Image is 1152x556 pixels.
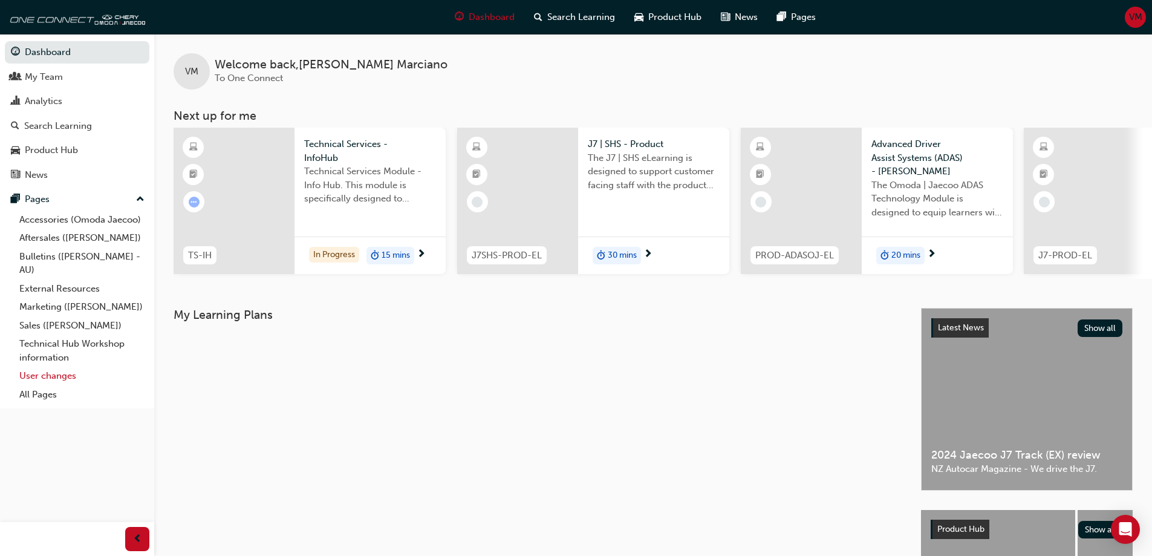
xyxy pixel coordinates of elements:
[185,65,198,79] span: VM
[154,109,1152,123] h3: Next up for me
[871,137,1003,178] span: Advanced Driver Assist Systems (ADAS) - [PERSON_NAME]
[931,520,1123,539] a: Product HubShow all
[1111,515,1140,544] div: Open Intercom Messenger
[777,10,786,25] span: pages-icon
[445,5,524,30] a: guage-iconDashboard
[755,197,766,208] span: learningRecordVerb_NONE-icon
[1039,197,1050,208] span: learningRecordVerb_NONE-icon
[938,322,984,333] span: Latest News
[931,462,1122,476] span: NZ Autocar Magazine - We drive the J7.
[472,140,481,155] span: learningResourceType_ELEARNING-icon
[15,385,149,404] a: All Pages
[469,10,515,24] span: Dashboard
[11,47,20,58] span: guage-icon
[11,121,19,132] span: search-icon
[1038,249,1092,263] span: J7-PROD-EL
[5,164,149,186] a: News
[534,10,542,25] span: search-icon
[25,143,78,157] div: Product Hub
[472,249,542,263] span: J7SHS-PROD-EL
[15,247,149,280] a: Bulletins ([PERSON_NAME] - AU)
[215,58,447,72] span: Welcome back , [PERSON_NAME] Marciano
[547,10,615,24] span: Search Learning
[588,137,720,151] span: J7 | SHS - Product
[25,94,62,108] div: Analytics
[1040,140,1048,155] span: learningResourceType_ELEARNING-icon
[455,10,464,25] span: guage-icon
[5,66,149,88] a: My Team
[215,73,283,83] span: To One Connect
[1129,10,1142,24] span: VM
[15,298,149,316] a: Marketing ([PERSON_NAME])
[1040,167,1048,183] span: booktick-icon
[5,115,149,137] a: Search Learning
[11,170,20,181] span: news-icon
[304,165,436,206] span: Technical Services Module - Info Hub. This module is specifically designed to address the require...
[11,96,20,107] span: chart-icon
[756,167,764,183] span: booktick-icon
[721,10,730,25] span: news-icon
[371,248,379,264] span: duration-icon
[417,249,426,260] span: next-icon
[11,194,20,205] span: pages-icon
[309,247,359,263] div: In Progress
[921,308,1133,491] a: Latest NewsShow all2024 Jaecoo J7 Track (EX) reviewNZ Autocar Magazine - We drive the J7.
[597,248,605,264] span: duration-icon
[133,532,142,547] span: prev-icon
[937,524,984,534] span: Product Hub
[189,197,200,208] span: learningRecordVerb_ATTEMPT-icon
[189,167,198,183] span: booktick-icon
[891,249,920,263] span: 20 mins
[608,249,637,263] span: 30 mins
[880,248,889,264] span: duration-icon
[1078,319,1123,337] button: Show all
[11,145,20,156] span: car-icon
[767,5,825,30] a: pages-iconPages
[5,41,149,64] a: Dashboard
[588,151,720,192] span: The J7 | SHS eLearning is designed to support customer facing staff with the product and sales in...
[5,188,149,211] button: Pages
[382,249,410,263] span: 15 mins
[5,39,149,188] button: DashboardMy TeamAnalyticsSearch LearningProduct HubNews
[1125,7,1146,28] button: VM
[15,229,149,247] a: Aftersales ([PERSON_NAME])
[755,249,834,263] span: PROD-ADASOJ-EL
[472,197,483,208] span: learningRecordVerb_NONE-icon
[927,249,936,260] span: next-icon
[711,5,767,30] a: news-iconNews
[931,318,1122,338] a: Latest NewsShow all
[643,249,652,260] span: next-icon
[304,137,436,165] span: Technical Services - InfoHub
[648,10,701,24] span: Product Hub
[15,316,149,335] a: Sales ([PERSON_NAME])
[735,10,758,24] span: News
[11,72,20,83] span: people-icon
[6,5,145,29] img: oneconnect
[174,308,902,322] h3: My Learning Plans
[174,128,446,274] a: TS-IHTechnical Services - InfoHubTechnical Services Module - Info Hub. This module is specificall...
[871,178,1003,220] span: The Omoda | Jaecoo ADAS Technology Module is designed to equip learners with essential knowledge ...
[524,5,625,30] a: search-iconSearch Learning
[189,140,198,155] span: learningResourceType_ELEARNING-icon
[791,10,816,24] span: Pages
[25,70,63,84] div: My Team
[25,168,48,182] div: News
[931,448,1122,462] span: 2024 Jaecoo J7 Track (EX) review
[457,128,729,274] a: J7SHS-PROD-ELJ7 | SHS - ProductThe J7 | SHS eLearning is designed to support customer facing staf...
[15,280,149,298] a: External Resources
[472,167,481,183] span: booktick-icon
[188,249,212,263] span: TS-IH
[25,192,50,206] div: Pages
[1078,521,1124,538] button: Show all
[136,192,145,208] span: up-icon
[15,335,149,367] a: Technical Hub Workshop information
[756,140,764,155] span: learningResourceType_ELEARNING-icon
[5,90,149,113] a: Analytics
[24,119,92,133] div: Search Learning
[625,5,711,30] a: car-iconProduct Hub
[741,128,1013,274] a: PROD-ADASOJ-ELAdvanced Driver Assist Systems (ADAS) - [PERSON_NAME]The Omoda | Jaecoo ADAS Techno...
[15,211,149,229] a: Accessories (Omoda Jaecoo)
[15,367,149,385] a: User changes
